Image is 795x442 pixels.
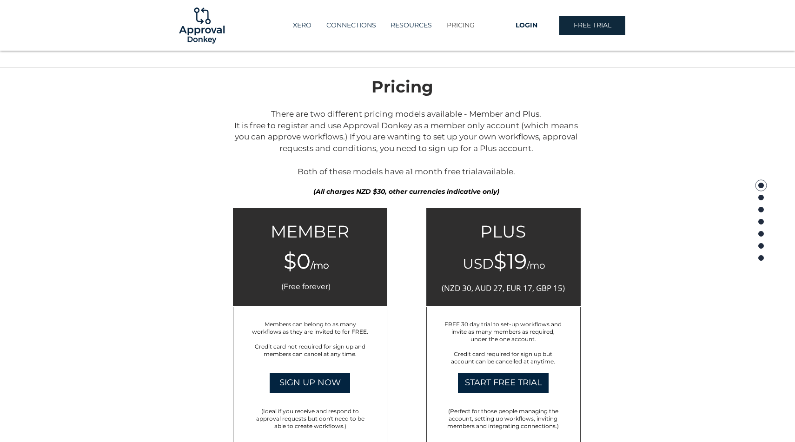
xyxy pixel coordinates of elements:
span: FREE TRIAL [574,21,611,30]
p: PRICING [442,18,479,33]
span: Credit card not required for sign up and members can cancel at any time. [255,343,365,357]
img: Logo-01.png [177,0,227,51]
a: FREE TRIAL [559,16,625,35]
p: RESOURCES [386,18,437,33]
a: SIGN UP NOW [270,373,350,393]
span: FREE 30 day trial to set-up workflows and invite as many members as required, under the one account. [444,321,562,343]
nav: Site [274,18,493,33]
h6: Includes: [239,313,370,324]
span: (Ideal if you receive and respond to approval requests but don't need to be able to create workfl... [256,408,364,429]
span: /mo [311,260,329,271]
span: START FREE TRIAL [465,377,542,389]
span: /mo [527,260,545,271]
a: START FREE TRIAL [458,373,549,393]
span: MEMBER [271,221,349,242]
span: (Perfect for those people managing the account, setting up workflows, inviting members and integr... [447,408,559,429]
span: There are two different pricing models available - Member and Plus. It is free to register and us... [234,109,578,176]
span: Pricing [371,77,433,97]
span: LOGIN [516,21,537,30]
span: Credit card required for sign up but account can be cancelled at anytime. [451,350,555,365]
span: $19 [494,248,527,274]
a: LOGIN [493,16,559,35]
a: 1 month free trial [410,167,478,176]
span: SIGN UP NOW [279,377,341,389]
span: PLUS [480,221,526,242]
span: (All charges NZD $30, other currencies indicative only)​ [313,187,499,196]
span: USD [463,255,494,272]
span: Members can belong to as many workflows as they are invited to for FREE. [252,321,368,335]
div: RESOURCES [383,18,439,33]
p: CONNECTIONS [322,18,381,33]
span: $0 [284,248,311,274]
p: XERO [288,18,316,33]
a: PRICING [439,18,482,33]
nav: Page [755,179,768,263]
span: (NZD 30, AUD 27, EUR 17, GBP 15) [442,283,565,293]
a: XERO [285,18,318,33]
span: (Free forever) [281,282,331,291]
a: CONNECTIONS [318,18,383,33]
